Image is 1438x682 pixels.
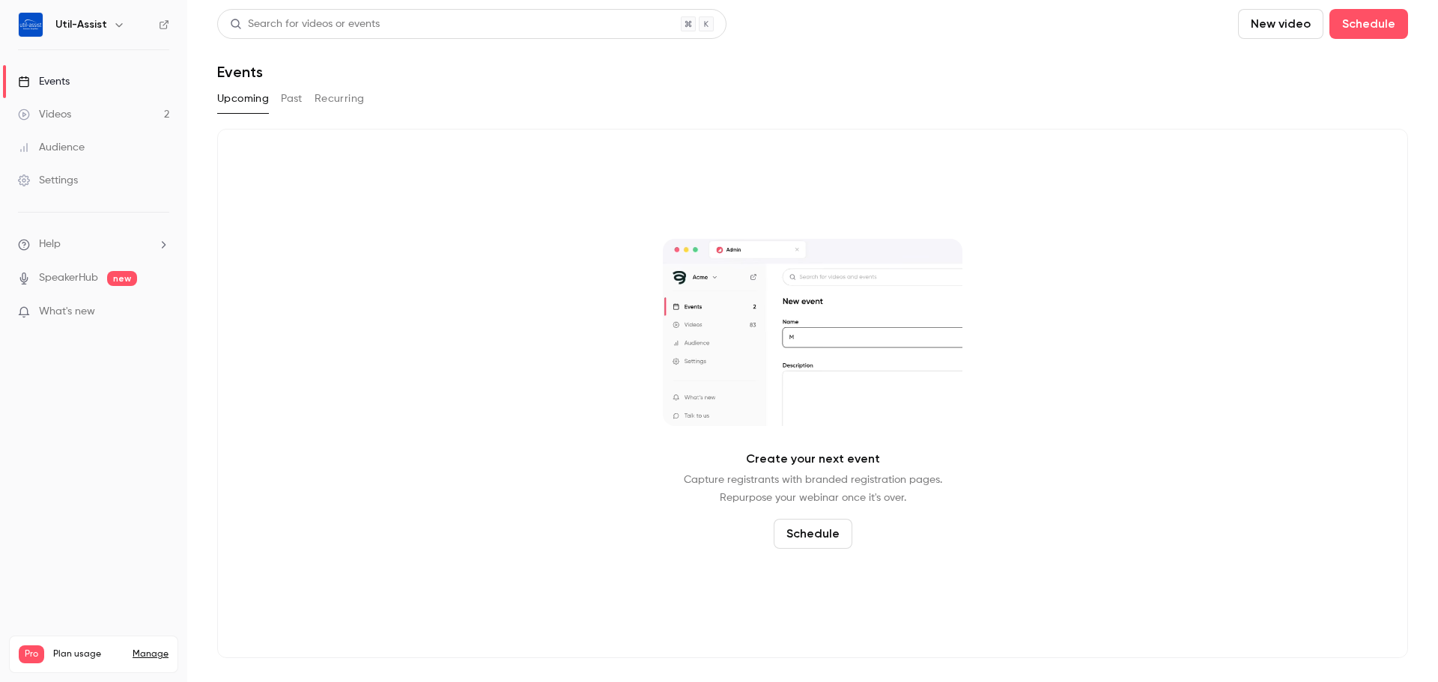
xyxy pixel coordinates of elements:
div: Audience [18,140,85,155]
li: help-dropdown-opener [18,237,169,252]
button: Upcoming [217,87,269,111]
button: Recurring [315,87,365,111]
h6: Util-Assist [55,17,107,32]
button: New video [1238,9,1323,39]
div: Settings [18,173,78,188]
span: new [107,271,137,286]
a: Manage [133,648,169,660]
div: Videos [18,107,71,122]
a: SpeakerHub [39,270,98,286]
div: Events [18,74,70,89]
img: Util-Assist [19,13,43,37]
span: Help [39,237,61,252]
h1: Events [217,63,263,81]
button: Past [281,87,303,111]
span: Pro [19,645,44,663]
p: Capture registrants with branded registration pages. Repurpose your webinar once it's over. [684,471,942,507]
div: Search for videos or events [230,16,380,32]
iframe: Noticeable Trigger [151,305,169,319]
button: Schedule [1329,9,1408,39]
button: Schedule [774,519,852,549]
span: Plan usage [53,648,124,660]
span: What's new [39,304,95,320]
p: Create your next event [746,450,880,468]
